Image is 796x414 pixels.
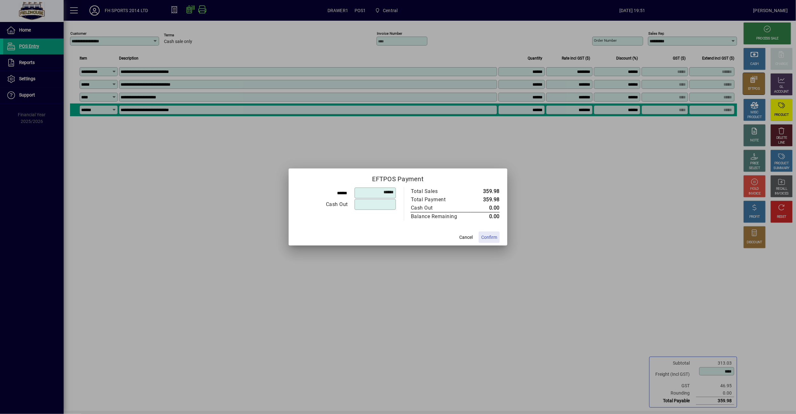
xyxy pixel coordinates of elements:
button: Cancel [456,232,476,243]
td: 359.98 [471,196,500,204]
td: 0.00 [471,212,500,221]
span: Confirm [481,234,497,241]
td: 359.98 [471,187,500,196]
div: Cash Out [411,204,464,212]
td: Total Payment [411,196,471,204]
div: Balance Remaining [411,213,464,220]
td: 0.00 [471,204,500,212]
h2: EFTPOS Payment [289,168,507,187]
button: Confirm [479,232,500,243]
span: Cancel [459,234,473,241]
div: Cash Out [297,201,348,208]
td: Total Sales [411,187,471,196]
